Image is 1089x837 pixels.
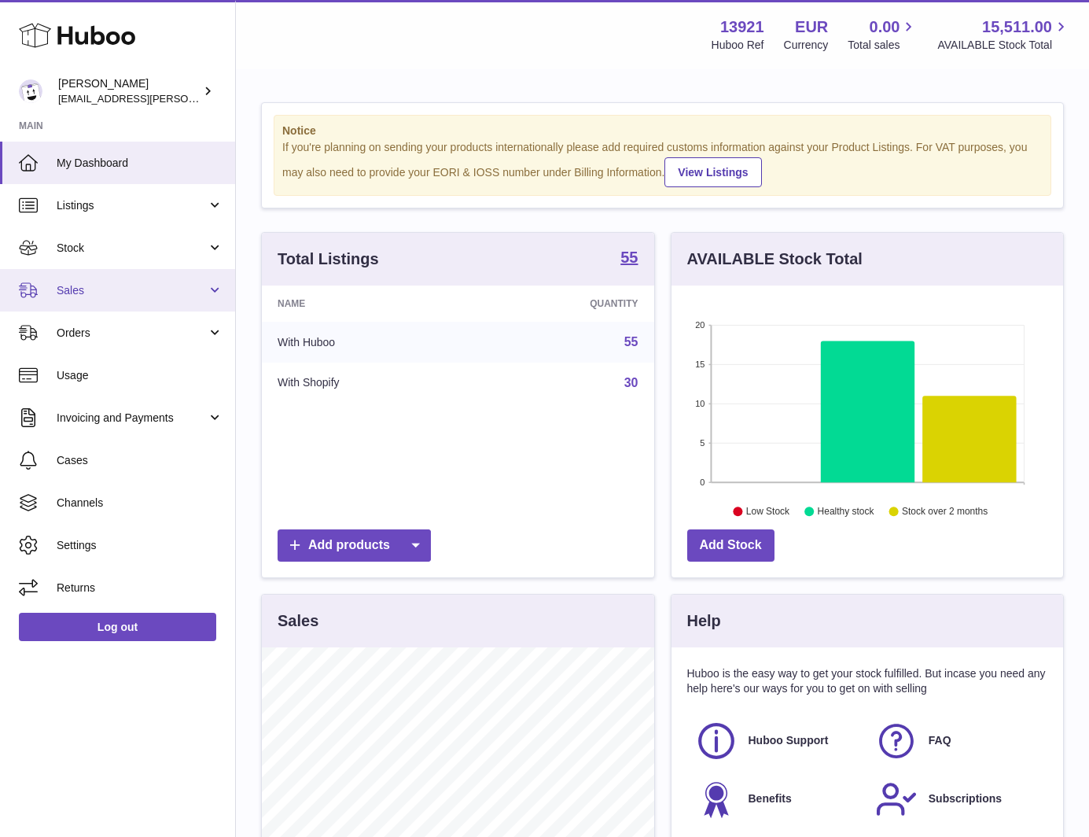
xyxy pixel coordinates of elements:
div: Currency [784,38,829,53]
span: Total sales [848,38,918,53]
text: 5 [700,438,705,448]
span: Returns [57,581,223,595]
a: Huboo Support [695,720,859,762]
th: Quantity [473,286,654,322]
a: Subscriptions [875,778,1039,820]
span: Subscriptions [929,791,1002,806]
span: Orders [57,326,207,341]
text: Healthy stock [817,506,874,517]
img: europe@orea.uk [19,79,42,103]
div: [PERSON_NAME] [58,76,200,106]
text: 0 [700,477,705,487]
a: Add Stock [687,529,774,562]
text: Stock over 2 months [902,506,988,517]
span: Settings [57,538,223,553]
a: View Listings [664,157,761,187]
text: 20 [695,320,705,330]
a: Benefits [695,778,859,820]
span: Cases [57,453,223,468]
td: With Huboo [262,322,473,363]
h3: Help [687,610,721,632]
span: Channels [57,496,223,511]
strong: 13921 [720,17,764,38]
span: 15,511.00 [982,17,1052,38]
h3: AVAILABLE Stock Total [687,249,863,270]
span: 0.00 [870,17,900,38]
span: Invoicing and Payments [57,411,207,426]
a: Log out [19,613,216,641]
td: With Shopify [262,363,473,404]
strong: EUR [795,17,828,38]
div: If you're planning on sending your products internationally please add required customs informati... [282,140,1043,187]
span: Usage [57,368,223,383]
strong: 55 [620,249,638,265]
span: Huboo Support [749,733,829,748]
span: My Dashboard [57,156,223,171]
h3: Sales [278,610,318,632]
text: 10 [695,399,705,408]
a: 0.00 Total sales [848,17,918,53]
a: 15,511.00 AVAILABLE Stock Total [937,17,1070,53]
p: Huboo is the easy way to get your stock fulfilled. But incase you need any help here's our ways f... [687,666,1048,696]
span: [EMAIL_ADDRESS][PERSON_NAME][DOMAIN_NAME] [58,92,315,105]
a: 55 [620,249,638,268]
span: FAQ [929,733,951,748]
th: Name [262,286,473,322]
text: 15 [695,360,705,369]
text: Low Stock [745,506,789,517]
span: Listings [57,198,207,213]
h3: Total Listings [278,249,379,270]
span: Benefits [749,791,792,806]
a: 30 [624,376,638,389]
strong: Notice [282,124,1043,138]
span: AVAILABLE Stock Total [937,38,1070,53]
span: Sales [57,283,207,298]
span: Stock [57,241,207,256]
div: Huboo Ref [712,38,764,53]
a: FAQ [875,720,1039,762]
a: 55 [624,335,638,348]
a: Add products [278,529,431,562]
